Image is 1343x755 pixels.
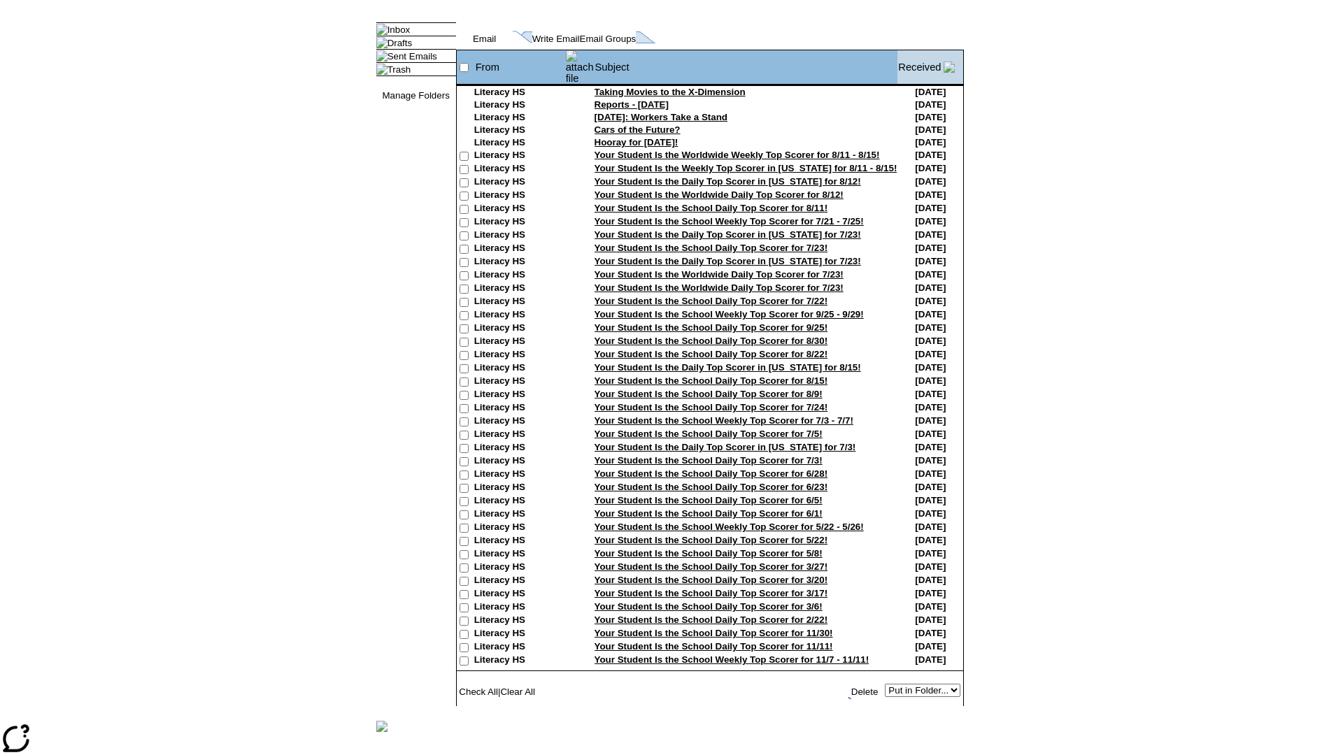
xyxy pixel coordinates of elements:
td: Literacy HS [474,322,565,336]
td: Literacy HS [474,601,565,614]
a: Your Student Is the School Weekly Top Scorer for 7/21 - 7/25! [595,216,864,226]
nobr: [DATE] [915,269,946,280]
nobr: [DATE] [915,614,946,625]
nobr: [DATE] [915,112,946,122]
nobr: [DATE] [915,362,946,373]
nobr: [DATE] [915,229,946,240]
td: Literacy HS [474,429,565,442]
a: Cars of the Future? [595,124,681,135]
nobr: [DATE] [915,99,946,110]
td: Literacy HS [474,482,565,495]
a: Your Student Is the School Weekly Top Scorer for 5/22 - 5/26! [595,522,864,532]
td: Literacy HS [474,203,565,216]
td: Literacy HS [474,548,565,561]
nobr: [DATE] [915,641,946,652]
td: Literacy HS [474,336,565,349]
nobr: [DATE] [915,575,946,585]
nobr: [DATE] [915,309,946,319]
a: Delete [851,686,879,697]
td: Literacy HS [474,216,565,229]
td: Literacy HS [474,588,565,601]
a: Subject [595,62,630,73]
nobr: [DATE] [915,482,946,492]
td: Literacy HS [474,124,565,137]
td: Literacy HS [474,243,565,256]
td: Literacy HS [474,349,565,362]
nobr: [DATE] [915,508,946,519]
td: Literacy HS [474,641,565,654]
td: Literacy HS [474,415,565,429]
a: Reports - [DATE] [595,99,669,110]
td: Literacy HS [474,112,565,124]
a: Your Student Is the Worldwide Daily Top Scorer for 7/23! [595,269,844,280]
td: | [457,684,603,699]
nobr: [DATE] [915,243,946,253]
nobr: [DATE] [915,150,946,160]
nobr: [DATE] [915,455,946,466]
nobr: [DATE] [915,137,946,148]
a: Your Student Is the School Daily Top Scorer for 3/6! [595,601,823,612]
td: Literacy HS [474,269,565,282]
td: Literacy HS [474,508,565,522]
a: Email Groups [580,34,637,44]
td: Literacy HS [474,99,565,112]
a: Your Student Is the School Daily Top Scorer for 6/1! [595,508,823,519]
nobr: [DATE] [915,389,946,399]
nobr: [DATE] [915,429,946,439]
td: Literacy HS [474,614,565,628]
td: Literacy HS [474,362,565,375]
td: Literacy HS [474,87,565,99]
td: Literacy HS [474,150,565,163]
a: Your Student Is the School Daily Top Scorer for 8/9! [595,389,823,399]
a: Your Student Is the School Daily Top Scorer for 7/23! [595,243,828,253]
td: Literacy HS [474,455,565,468]
a: [DATE]: Workers Take a Stand [595,112,727,122]
a: Your Student Is the School Daily Top Scorer for 6/28! [595,468,828,479]
nobr: [DATE] [915,442,946,452]
a: Your Student Is the School Daily Top Scorer for 8/30! [595,336,828,346]
a: Your Student Is the Daily Top Scorer in [US_STATE] for 7/23! [595,229,861,240]
a: Email [473,34,496,44]
td: Literacy HS [474,522,565,535]
nobr: [DATE] [915,628,946,638]
nobr: [DATE] [915,336,946,346]
td: Literacy HS [474,628,565,641]
td: Literacy HS [474,402,565,415]
nobr: [DATE] [915,163,946,173]
nobr: [DATE] [915,468,946,479]
a: From [476,62,499,73]
a: Your Student Is the School Daily Top Scorer for 8/15! [595,375,828,386]
nobr: [DATE] [915,535,946,545]
a: Your Student Is the School Daily Top Scorer for 6/23! [595,482,828,492]
a: Sent Emails [388,51,437,62]
a: Your Student Is the School Daily Top Scorer for 11/30! [595,628,833,638]
a: Your Student Is the School Daily Top Scorer for 7/24! [595,402,828,412]
a: Taking Movies to the X-Dimension [595,87,746,97]
a: Your Student Is the Worldwide Daily Top Scorer for 7/23! [595,282,844,293]
nobr: [DATE] [915,601,946,612]
a: Your Student Is the School Daily Top Scorer for 8/22! [595,349,828,359]
td: Literacy HS [474,137,565,150]
nobr: [DATE] [915,588,946,598]
nobr: [DATE] [915,402,946,412]
nobr: [DATE] [915,282,946,293]
td: Literacy HS [474,256,565,269]
td: Literacy HS [474,654,565,668]
td: Literacy HS [474,495,565,508]
nobr: [DATE] [915,349,946,359]
td: Literacy HS [474,229,565,243]
img: attach file [566,50,594,84]
nobr: [DATE] [915,415,946,426]
a: Your Student Is the School Daily Top Scorer for 6/5! [595,495,823,505]
a: Your Student Is the Daily Top Scorer in [US_STATE] for 7/3! [595,442,856,452]
td: Literacy HS [474,375,565,389]
a: Your Student Is the School Weekly Top Scorer for 7/3 - 7/7! [595,415,853,426]
nobr: [DATE] [915,216,946,226]
nobr: [DATE] [915,522,946,532]
nobr: [DATE] [915,176,946,187]
a: Your Student Is the School Daily Top Scorer for 5/22! [595,535,828,545]
a: Your Student Is the Worldwide Daily Top Scorer for 8/12! [595,189,844,200]
a: Hooray for [DATE]! [595,137,678,148]
nobr: [DATE] [915,322,946,333]
a: Your Student Is the School Daily Top Scorer for 9/25! [595,322,828,333]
